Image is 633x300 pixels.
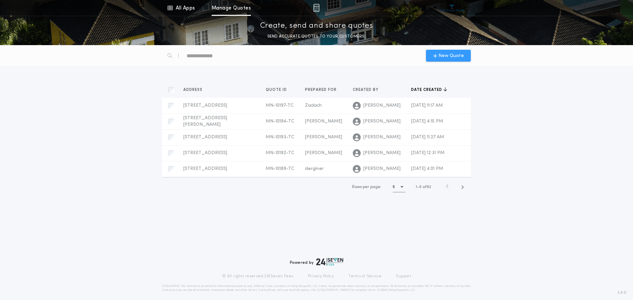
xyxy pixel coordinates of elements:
[305,166,324,171] span: derginer
[305,135,342,140] span: [PERSON_NAME]
[183,135,227,140] span: [STREET_ADDRESS]
[411,119,443,124] span: [DATE] 4:15 PM
[317,289,350,291] a: [URL][DOMAIN_NAME]
[305,119,342,124] span: [PERSON_NAME]
[411,87,447,93] button: Date created
[266,87,288,93] span: Quote ID
[266,135,294,140] span: MN-10193-TC
[266,150,294,155] span: MN-10192-TC
[267,33,366,40] p: SEND ACCURATE QUOTES TO YOUR CUSTOMERS.
[353,87,380,93] span: Created by
[411,103,443,108] span: [DATE] 11:17 AM
[290,258,343,266] div: Powered by
[423,184,431,190] span: of 92
[363,134,401,141] span: [PERSON_NAME]
[363,118,401,125] span: [PERSON_NAME]
[426,50,471,62] button: New Quote
[308,274,334,279] a: Privacy Policy
[393,182,406,192] button: 5
[183,116,227,127] span: [STREET_ADDRESS][PERSON_NAME]
[183,150,227,155] span: [STREET_ADDRESS]
[419,185,422,189] span: 5
[353,87,383,93] button: Created by
[396,274,411,279] a: Support
[183,87,207,93] button: Address
[416,185,417,189] span: 1
[222,274,293,279] p: © All rights reserved. 24|Seven Fees
[363,166,401,172] span: [PERSON_NAME]
[438,52,464,59] span: New Quote
[305,87,338,93] span: Prepared for
[411,166,443,171] span: [DATE] 4:01 PM
[363,102,401,109] span: [PERSON_NAME]
[266,87,292,93] button: Quote ID
[348,274,381,279] a: Terms of Service
[313,4,319,12] img: img
[618,290,626,296] span: 3.8.0
[411,135,444,140] span: [DATE] 11:27 AM
[411,87,443,93] span: Date created
[260,21,373,31] p: Create, send and share quotes
[305,103,322,108] span: Zadach
[162,284,471,292] p: DISCLAIMER: This estimate is provided for informational purposes only. 24|Seven Fees, a product o...
[305,150,342,155] span: [PERSON_NAME]
[316,258,343,266] img: logo
[393,184,395,190] h1: 5
[363,150,401,156] span: [PERSON_NAME]
[183,103,227,108] span: [STREET_ADDRESS]
[266,119,294,124] span: MN-10194-TC
[352,185,381,189] span: Rows per page:
[411,150,444,155] span: [DATE] 12:31 PM
[266,166,294,171] span: MN-10189-TC
[266,103,294,108] span: MN-10197-TC
[183,166,227,171] span: [STREET_ADDRESS]
[440,5,465,11] img: vs-icon
[183,87,204,93] span: Address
